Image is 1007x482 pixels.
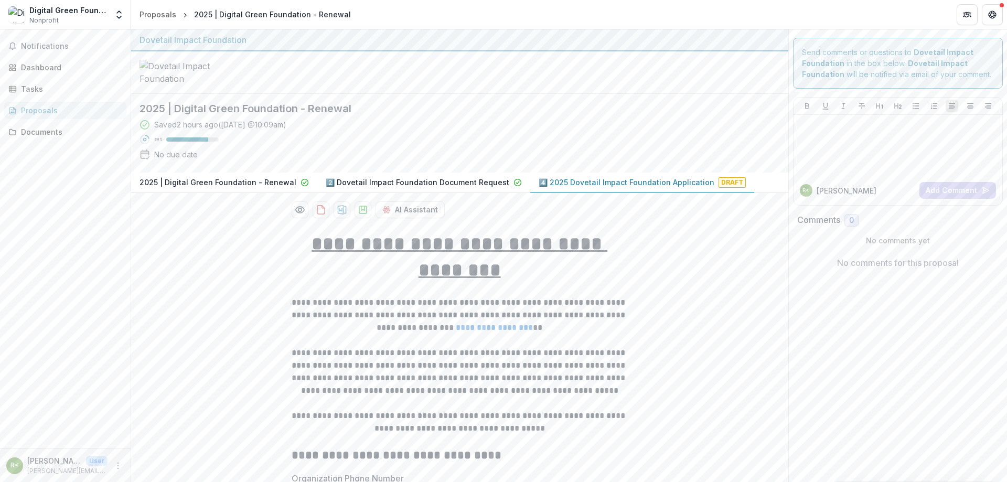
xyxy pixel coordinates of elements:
[140,9,176,20] div: Proposals
[4,123,126,141] a: Documents
[957,4,978,25] button: Partners
[837,100,850,112] button: Italicize
[29,5,108,16] div: Digital Green Foundation
[4,38,126,55] button: Notifications
[326,177,509,188] p: 2️⃣ Dovetail Impact Foundation Document Request
[140,177,296,188] p: 2025 | Digital Green Foundation - Renewal
[313,201,329,218] button: download-proposal
[21,83,118,94] div: Tasks
[797,215,840,225] h2: Comments
[135,7,355,22] nav: breadcrumb
[719,177,746,188] span: Draft
[946,100,958,112] button: Align Left
[140,34,780,46] div: Dovetail Impact Foundation
[837,256,959,269] p: No comments for this proposal
[802,188,809,193] div: Ryan Owen <ryan@digitalgreen.org> <ryan@digitalgreen.org>
[793,38,1003,89] div: Send comments or questions to in the box below. will be notified via email of your comment.
[376,201,445,218] button: AI Assistant
[817,185,876,196] p: [PERSON_NAME]
[135,7,180,22] a: Proposals
[334,201,350,218] button: download-proposal
[4,59,126,76] a: Dashboard
[140,102,763,115] h2: 2025 | Digital Green Foundation - Renewal
[4,80,126,98] a: Tasks
[928,100,940,112] button: Ordered List
[909,100,922,112] button: Bullet List
[112,459,124,472] button: More
[964,100,977,112] button: Align Center
[292,201,308,218] button: Preview cb0df371-cc01-4eab-b29f-fa3a14d80b0e-2.pdf
[801,100,813,112] button: Bold
[21,105,118,116] div: Proposals
[8,6,25,23] img: Digital Green Foundation
[140,60,244,85] img: Dovetail Impact Foundation
[27,466,108,476] p: [PERSON_NAME][EMAIL_ADDRESS][DOMAIN_NAME]
[4,102,126,119] a: Proposals
[27,455,82,466] p: [PERSON_NAME] <[PERSON_NAME][EMAIL_ADDRESS][DOMAIN_NAME]> <[PERSON_NAME][EMAIL_ADDRESS][DOMAIN_NA...
[849,216,854,225] span: 0
[892,100,904,112] button: Heading 2
[154,149,198,160] div: No due date
[873,100,886,112] button: Heading 1
[29,16,59,25] span: Nonprofit
[982,4,1003,25] button: Get Help
[21,126,118,137] div: Documents
[21,42,122,51] span: Notifications
[919,182,996,199] button: Add Comment
[154,119,286,130] div: Saved 2 hours ago ( [DATE] @ 10:09am )
[355,201,371,218] button: download-proposal
[10,462,19,469] div: Ryan Owen <ryan@digitalgreen.org> <ryan@digitalgreen.org>
[86,456,108,466] p: User
[797,235,999,246] p: No comments yet
[855,100,868,112] button: Strike
[539,177,714,188] p: 4️⃣ 2025 Dovetail Impact Foundation Application
[982,100,994,112] button: Align Right
[194,9,351,20] div: 2025 | Digital Green Foundation - Renewal
[21,62,118,73] div: Dashboard
[154,136,162,143] p: 80 %
[112,4,126,25] button: Open entity switcher
[819,100,832,112] button: Underline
